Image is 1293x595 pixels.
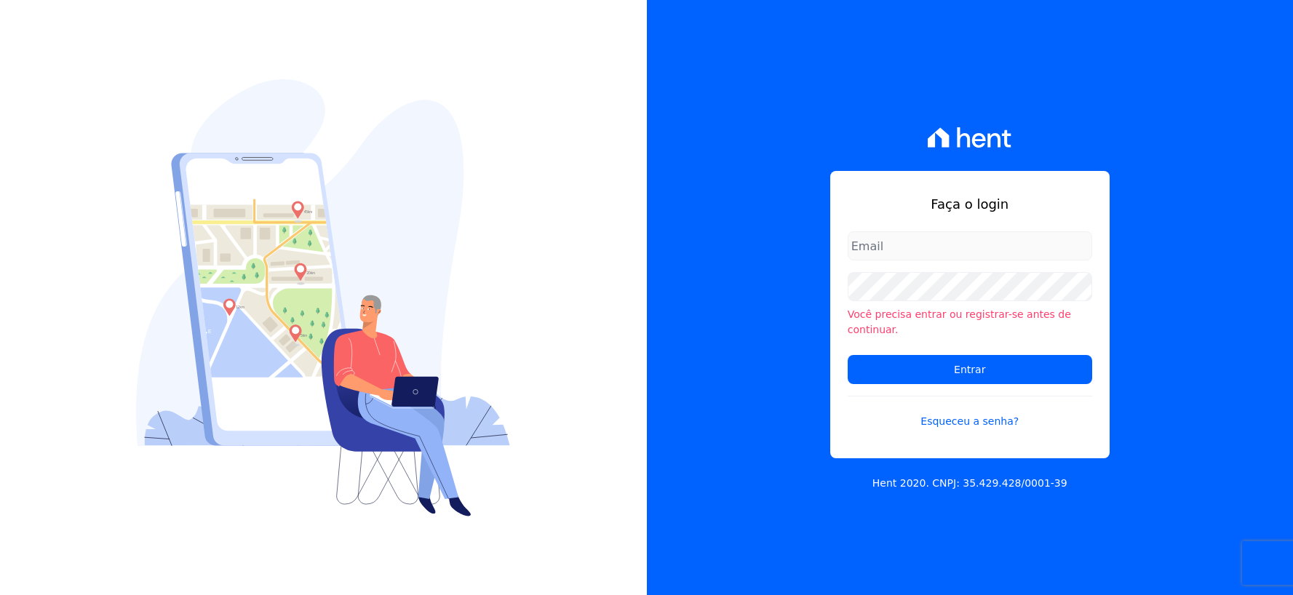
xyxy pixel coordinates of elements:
input: Email [848,231,1092,260]
p: Hent 2020. CNPJ: 35.429.428/0001-39 [872,476,1067,491]
input: Entrar [848,355,1092,384]
a: Esqueceu a senha? [848,396,1092,429]
li: Você precisa entrar ou registrar-se antes de continuar. [848,307,1092,338]
h1: Faça o login [848,194,1092,214]
img: Login [136,79,510,516]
